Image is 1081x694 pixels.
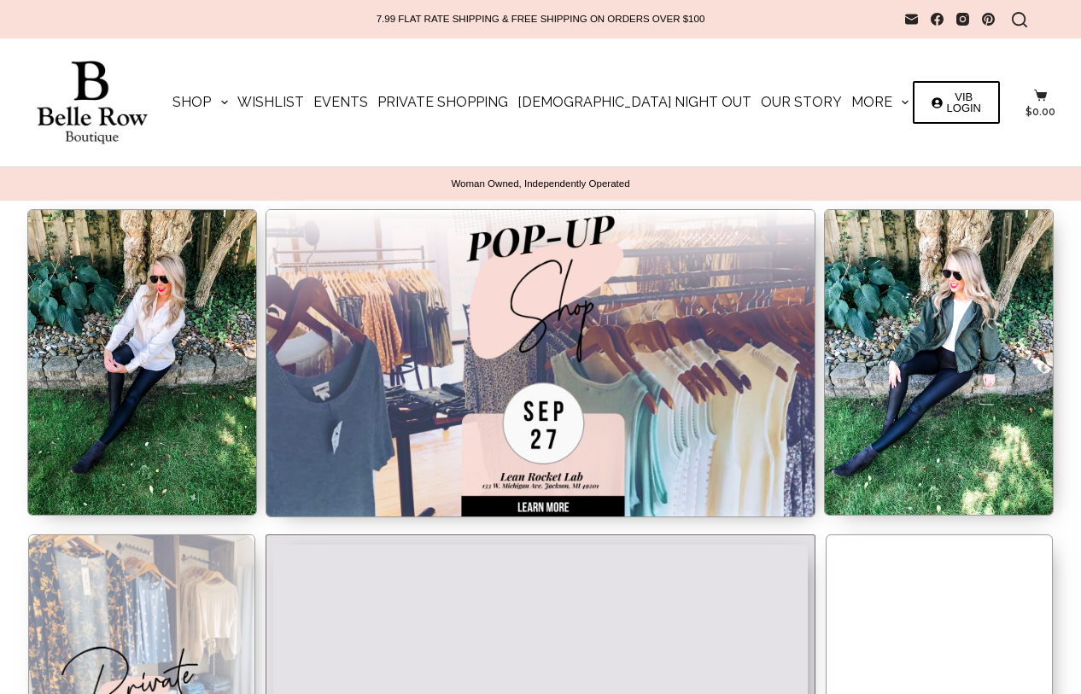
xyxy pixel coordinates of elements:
img: Belle Row Boutique [26,61,158,145]
p: Woman Owned, Independently Operated [34,178,1047,190]
a: Email [905,13,918,26]
a: Facebook [931,13,944,26]
button: Search [1012,12,1027,27]
a: VIB LOGIN [913,81,1000,124]
span: $ [1025,106,1032,118]
a: [DEMOGRAPHIC_DATA] Night Out [512,38,756,166]
a: Our Story [756,38,846,166]
bdi: 0.00 [1025,106,1055,118]
a: More [846,38,913,166]
a: Shop [168,38,232,166]
a: Instagram [956,13,969,26]
span: VIB LOGIN [947,91,981,114]
a: Pinterest [982,13,995,26]
p: 7.99 FLAT RATE SHIPPING & FREE SHIPPING ON ORDERS OVER $100 [377,13,705,26]
a: Wishlist [232,38,308,166]
a: $0.00 [1025,89,1055,117]
nav: Main Navigation [168,38,913,166]
a: Events [308,38,372,166]
a: Private Shopping [372,38,512,166]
